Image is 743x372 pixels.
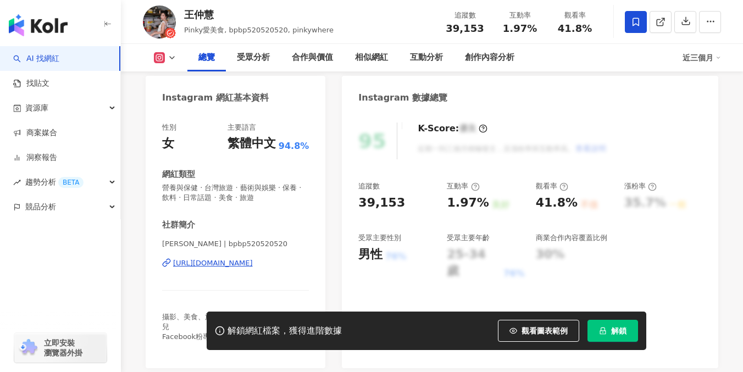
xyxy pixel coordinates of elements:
[611,326,626,335] span: 解鎖
[558,23,592,34] span: 41.8%
[444,10,486,21] div: 追蹤數
[44,338,82,358] span: 立即安裝 瀏覽器外掛
[13,78,49,89] a: 找貼文
[410,51,443,64] div: 互動分析
[25,96,48,120] span: 資源庫
[162,239,309,249] span: [PERSON_NAME] | bpbp520520520
[162,219,195,231] div: 社群簡介
[358,181,380,191] div: 追蹤數
[465,51,514,64] div: 創作內容分析
[447,181,479,191] div: 互動率
[13,152,57,163] a: 洞察報告
[25,170,84,195] span: 趨勢分析
[228,135,276,152] div: 繁體中文
[228,123,256,132] div: 主要語言
[13,179,21,186] span: rise
[499,10,541,21] div: 互動率
[522,326,568,335] span: 觀看圖表範例
[536,181,568,191] div: 觀看率
[498,320,579,342] button: 觀看圖表範例
[162,135,174,152] div: 女
[58,177,84,188] div: BETA
[358,233,401,243] div: 受眾主要性別
[228,325,342,337] div: 解鎖網紅檔案，獲得進階數據
[279,140,309,152] span: 94.8%
[624,181,657,191] div: 漲粉率
[447,195,489,212] div: 1.97%
[358,195,405,212] div: 39,153
[162,169,195,180] div: 網紅類型
[554,10,596,21] div: 觀看率
[358,246,382,263] div: 男性
[198,51,215,64] div: 總覽
[447,233,490,243] div: 受眾主要年齡
[358,92,447,104] div: Instagram 數據總覽
[418,123,487,135] div: K-Score :
[446,23,484,34] span: 39,153
[587,320,638,342] button: 解鎖
[173,258,253,268] div: [URL][DOMAIN_NAME]
[237,51,270,64] div: 受眾分析
[13,127,57,138] a: 商案媒合
[143,5,176,38] img: KOL Avatar
[13,53,59,64] a: searchAI 找網紅
[9,14,68,36] img: logo
[503,23,537,34] span: 1.97%
[162,123,176,132] div: 性別
[25,195,56,219] span: 競品分析
[184,8,334,21] div: 王仲慧
[18,339,39,357] img: chrome extension
[184,26,334,34] span: Pinky愛美食, bpbp520520520, pinkywhere
[162,183,309,203] span: 營養與保健 · 台灣旅遊 · 藝術與娛樂 · 保養 · 飲料 · 日常話題 · 美食 · 旅遊
[162,92,269,104] div: Instagram 網紅基本資料
[683,49,721,66] div: 近三個月
[355,51,388,64] div: 相似網紅
[292,51,333,64] div: 合作與價值
[14,333,107,363] a: chrome extension立即安裝 瀏覽器外掛
[599,327,607,335] span: lock
[536,233,607,243] div: 商業合作內容覆蓋比例
[536,195,578,212] div: 41.8%
[162,258,309,268] a: [URL][DOMAIN_NAME]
